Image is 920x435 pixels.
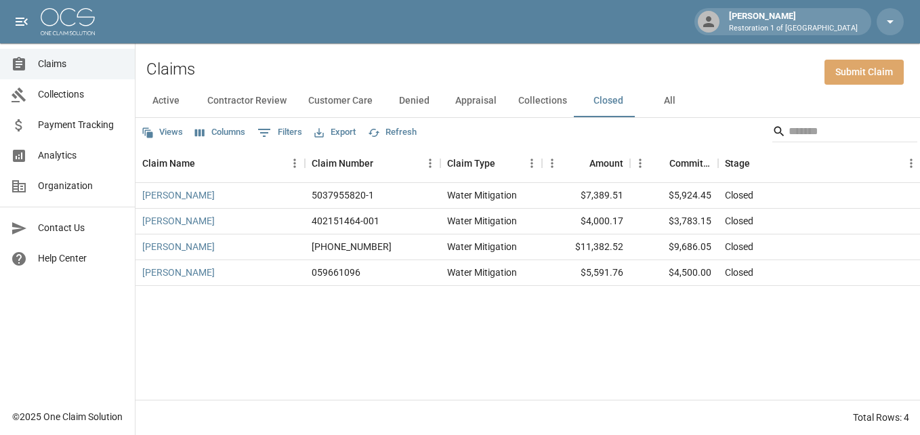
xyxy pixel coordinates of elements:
button: Sort [750,154,769,173]
div: dynamic tabs [135,85,920,117]
div: $9,686.05 [630,234,718,260]
button: All [639,85,700,117]
div: 300-0376652-2025 [312,240,392,253]
button: Menu [630,153,650,173]
div: Closed [725,240,753,253]
div: $7,389.51 [542,183,630,209]
a: [PERSON_NAME] [142,266,215,279]
img: ocs-logo-white-transparent.png [41,8,95,35]
div: Water Mitigation [447,266,517,279]
div: Water Mitigation [447,188,517,202]
div: Claim Name [142,144,195,182]
button: Collections [507,85,578,117]
button: Contractor Review [196,85,297,117]
div: Water Mitigation [447,214,517,228]
h2: Claims [146,60,195,79]
button: Refresh [364,122,420,143]
button: Menu [542,153,562,173]
div: Stage [725,144,750,182]
div: © 2025 One Claim Solution [12,410,123,423]
span: Claims [38,57,124,71]
div: $11,382.52 [542,234,630,260]
div: 059661096 [312,266,360,279]
button: open drawer [8,8,35,35]
button: Sort [495,154,514,173]
div: Search [772,121,917,145]
div: Committed Amount [630,144,718,182]
span: Organization [38,179,124,193]
div: Claim Number [305,144,440,182]
div: Amount [589,144,623,182]
div: Amount [542,144,630,182]
div: $3,783.15 [630,209,718,234]
a: [PERSON_NAME] [142,188,215,202]
div: Claim Type [440,144,542,182]
div: $4,000.17 [542,209,630,234]
button: Sort [650,154,669,173]
button: Export [311,122,359,143]
div: Closed [725,214,753,228]
button: Closed [578,85,639,117]
div: Closed [725,266,753,279]
div: Committed Amount [669,144,711,182]
p: Restoration 1 of [GEOGRAPHIC_DATA] [729,23,858,35]
button: Sort [195,154,214,173]
button: Sort [373,154,392,173]
a: [PERSON_NAME] [142,214,215,228]
span: Contact Us [38,221,124,235]
div: 402151464-001 [312,214,379,228]
div: Claim Type [447,144,495,182]
button: Sort [570,154,589,173]
div: $4,500.00 [630,260,718,286]
button: Active [135,85,196,117]
button: Appraisal [444,85,507,117]
button: Menu [420,153,440,173]
button: Show filters [254,122,306,144]
button: Views [138,122,186,143]
button: Customer Care [297,85,383,117]
div: [PERSON_NAME] [724,9,863,34]
button: Menu [285,153,305,173]
span: Collections [38,87,124,102]
div: Closed [725,188,753,202]
div: 5037955820-1 [312,188,374,202]
button: Menu [522,153,542,173]
div: $5,591.76 [542,260,630,286]
div: Claim Name [135,144,305,182]
div: Water Mitigation [447,240,517,253]
span: Analytics [38,148,124,163]
button: Denied [383,85,444,117]
button: Select columns [192,122,249,143]
div: Total Rows: 4 [853,411,909,424]
span: Payment Tracking [38,118,124,132]
span: Help Center [38,251,124,266]
a: Submit Claim [824,60,904,85]
a: [PERSON_NAME] [142,240,215,253]
div: Claim Number [312,144,373,182]
div: $5,924.45 [630,183,718,209]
